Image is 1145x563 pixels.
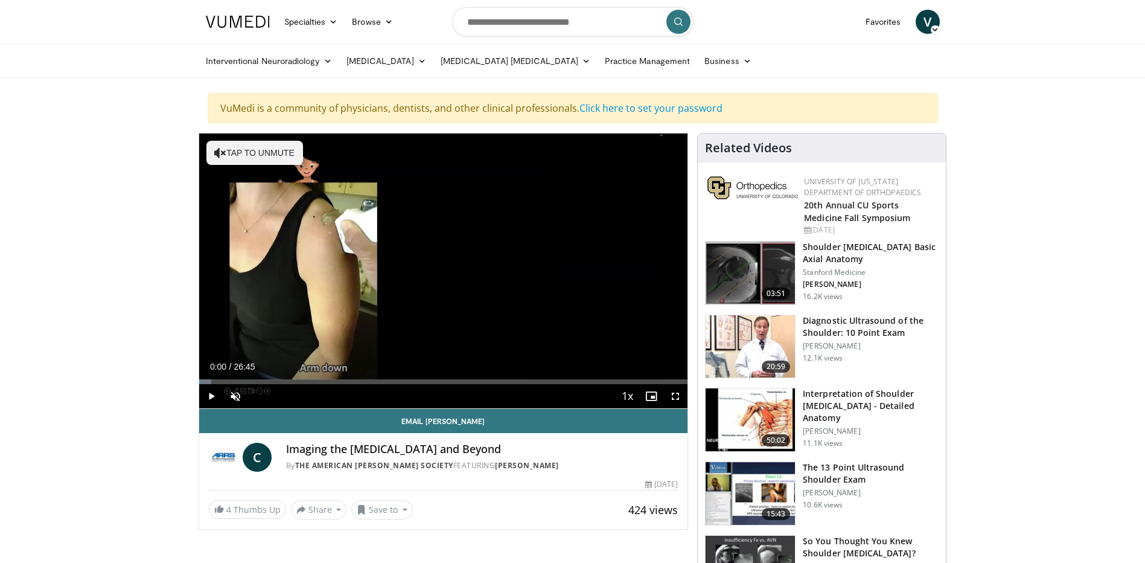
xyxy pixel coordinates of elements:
[286,460,678,471] div: By FEATURING
[199,49,339,73] a: Interventional Neuroradiology
[495,460,559,471] a: [PERSON_NAME]
[598,49,697,73] a: Practice Management
[199,379,688,384] div: Progress Bar
[803,353,843,363] p: 12.1K views
[803,388,939,424] h3: Interpretation of Shoulder [MEDICAL_DATA] - Detailed Anatomy
[705,141,792,155] h4: Related Videos
[234,362,255,372] span: 26:45
[291,500,347,520] button: Share
[705,388,939,452] a: 50:02 Interpretation of Shoulder [MEDICAL_DATA] - Detailed Anatomy [PERSON_NAME] 11.1K views
[762,434,791,446] span: 50:02
[706,388,795,451] img: b344877d-e8e2-41e4-9927-e77118ec7d9d.150x105_q85_crop-smart_upscale.jpg
[206,16,270,28] img: VuMedi Logo
[199,409,688,433] a: Email [PERSON_NAME]
[345,10,400,34] a: Browse
[697,49,759,73] a: Business
[803,241,939,265] h3: Shoulder [MEDICAL_DATA] Basic Axial Anatomy
[804,225,936,236] div: [DATE]
[705,315,939,379] a: 20:59 Diagnostic Ultrasound of the Shoulder: 10 Point Exam [PERSON_NAME] 12.1K views
[705,462,939,526] a: 15:43 The 13 Point Ultrasound Shoulder Exam [PERSON_NAME] 10.6K views
[199,384,223,408] button: Play
[615,384,639,408] button: Playback Rate
[803,535,939,559] h3: So You Thought You Knew Shoulder [MEDICAL_DATA]?
[452,7,694,36] input: Search topics, interventions
[339,49,433,73] a: [MEDICAL_DATA]
[803,341,939,351] p: [PERSON_NAME]
[277,10,345,34] a: Specialties
[803,500,843,510] p: 10.6K views
[803,268,939,277] p: Stanford Medicine
[295,460,453,471] a: The American [PERSON_NAME] Society
[804,176,921,198] a: University of [US_STATE] Department of Orthopaedics
[433,49,598,73] a: [MEDICAL_DATA] [MEDICAL_DATA]
[762,288,791,300] span: 03:51
[803,292,843,301] p: 16.2K views
[916,10,940,34] a: V
[858,10,908,34] a: Favorites
[706,462,795,525] img: 7b323ec8-d3a2-4ab0-9251-f78bf6f4eb32.150x105_q85_crop-smart_upscale.jpg
[705,241,939,305] a: 03:51 Shoulder [MEDICAL_DATA] Basic Axial Anatomy Stanford Medicine [PERSON_NAME] 16.2K views
[210,362,226,372] span: 0:00
[663,384,687,408] button: Fullscreen
[804,199,910,224] a: 20th Annual CU Sports Medicine Fall Symposium
[707,176,798,199] img: 355603a8-37da-49b6-856f-e00d7e9307d3.png.150x105_q85_autocrop_double_scale_upscale_version-0.2.png
[208,93,938,123] div: VuMedi is a community of physicians, dentists, and other clinical professionals.
[199,134,688,409] video-js: Video Player
[351,500,413,520] button: Save to
[803,488,939,498] p: [PERSON_NAME]
[762,361,791,373] span: 20:59
[762,508,791,520] span: 15:43
[628,503,678,517] span: 424 views
[639,384,663,408] button: Enable picture-in-picture mode
[286,443,678,456] h4: Imaging the [MEDICAL_DATA] and Beyond
[803,315,939,339] h3: Diagnostic Ultrasound of the Shoulder: 10 Point Exam
[645,479,678,490] div: [DATE]
[209,443,238,472] img: The American Roentgen Ray Society
[706,242,795,304] img: 843da3bf-65ba-4ef1-b378-e6073ff3724a.150x105_q85_crop-smart_upscale.jpg
[579,101,722,115] a: Click here to set your password
[706,315,795,378] img: 2e2aae31-c28f-4877-acf1-fe75dd611276.150x105_q85_crop-smart_upscale.jpg
[803,439,843,448] p: 11.1K views
[243,443,272,472] a: C
[803,280,939,289] p: [PERSON_NAME]
[206,141,303,165] button: Tap to unmute
[803,426,939,436] p: [PERSON_NAME]
[223,384,247,408] button: Unmute
[226,504,231,515] span: 4
[803,462,939,486] h3: The 13 Point Ultrasound Shoulder Exam
[229,362,232,372] span: /
[209,500,286,519] a: 4 Thumbs Up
